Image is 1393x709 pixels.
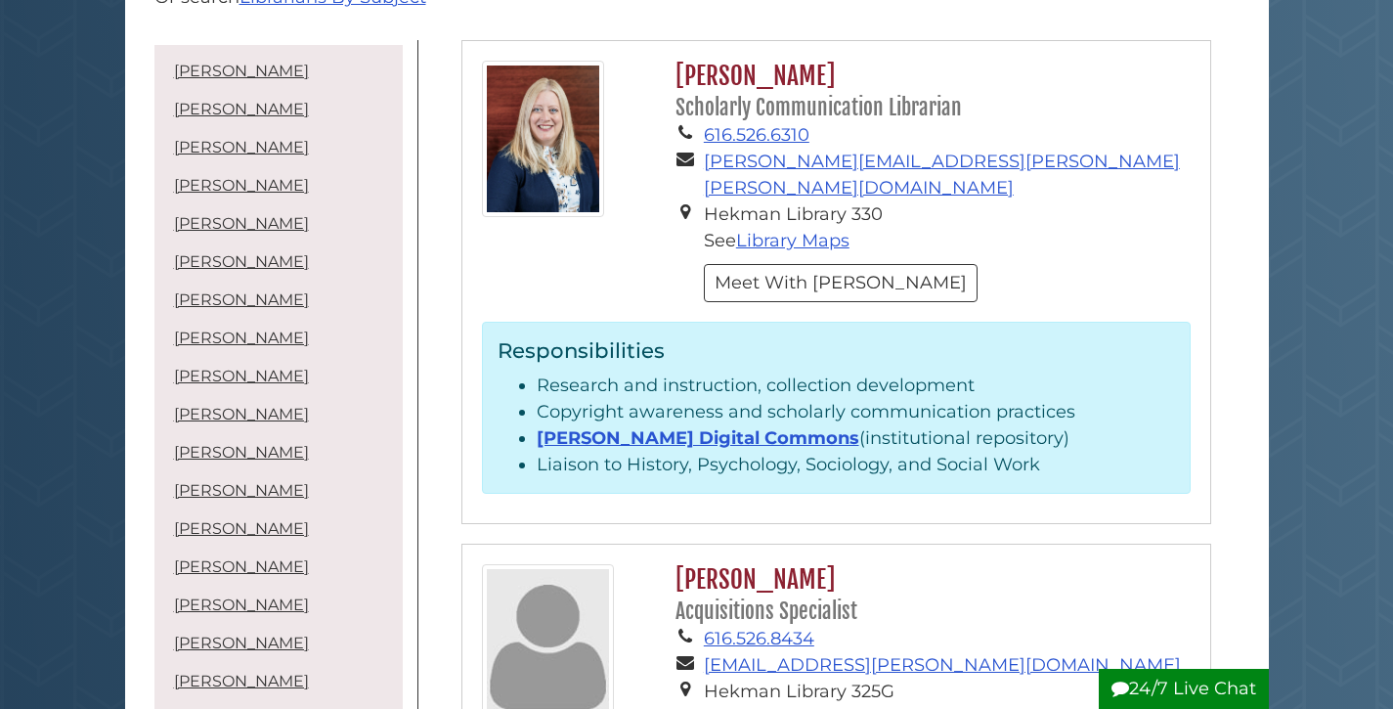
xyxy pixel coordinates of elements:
a: [PERSON_NAME] [174,329,309,347]
h2: [PERSON_NAME] [666,564,1190,626]
small: Scholarly Communication Librarian [675,95,962,120]
a: [PERSON_NAME] [174,672,309,690]
li: Copyright awareness and scholarly communication practices [537,399,1175,425]
li: Hekman Library 330 See [704,201,1191,254]
li: (institutional repository) [537,425,1175,452]
a: [PERSON_NAME] [174,634,309,652]
a: [PERSON_NAME] [174,367,309,385]
a: [PERSON_NAME] [174,596,309,614]
a: [PERSON_NAME] [174,519,309,538]
a: [PERSON_NAME] [174,62,309,80]
small: Acquisitions Specialist [675,598,857,624]
a: [PERSON_NAME] [174,176,309,195]
a: [PERSON_NAME] [174,214,309,233]
h2: [PERSON_NAME] [666,61,1190,122]
a: [PERSON_NAME] [174,100,309,118]
a: [PERSON_NAME] Digital Commons [537,427,859,449]
img: gina_bolger_125x160.jpg [482,61,604,217]
li: Liaison to History, Psychology, Sociology, and Social Work [537,452,1175,478]
a: [PERSON_NAME] [174,138,309,156]
a: [PERSON_NAME] [174,252,309,271]
a: [PERSON_NAME] [174,443,309,462]
a: [EMAIL_ADDRESS][PERSON_NAME][DOMAIN_NAME] [704,654,1181,676]
a: 616.526.8434 [704,628,814,649]
a: [PERSON_NAME][EMAIL_ADDRESS][PERSON_NAME][PERSON_NAME][DOMAIN_NAME] [704,151,1180,199]
a: 616.526.6310 [704,124,809,146]
a: [PERSON_NAME] [174,481,309,500]
h3: Responsibilities [498,337,1175,363]
button: Meet With [PERSON_NAME] [704,264,978,302]
a: [PERSON_NAME] [174,557,309,576]
li: Research and instruction, collection development [537,373,1175,399]
a: [PERSON_NAME] [174,405,309,423]
a: Library Maps [736,230,849,251]
a: [PERSON_NAME] [174,290,309,309]
button: 24/7 Live Chat [1099,669,1269,709]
